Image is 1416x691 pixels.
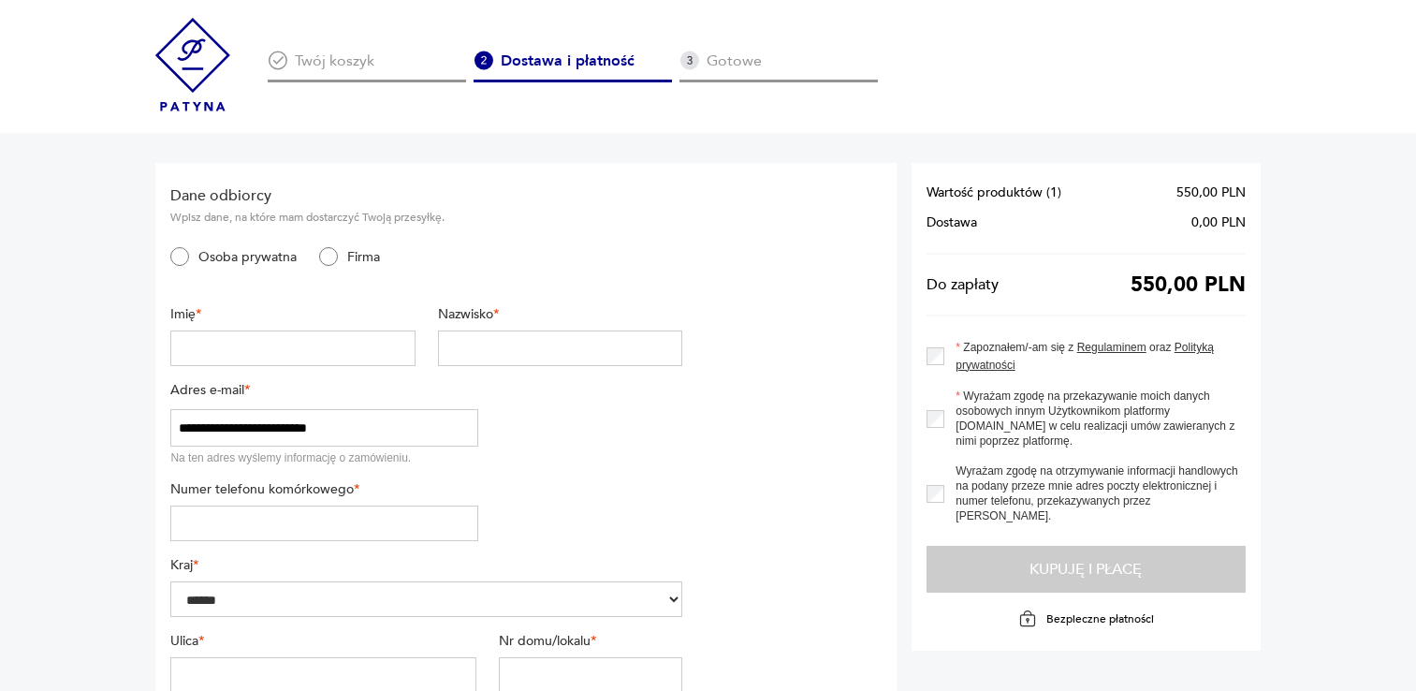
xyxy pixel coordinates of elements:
p: Wpisz dane, na które mam dostarczyć Twoją przesyłkę. [170,210,682,225]
label: Wyrażam zgodę na przekazywanie moich danych osobowych innym Użytkownikom platformy [DOMAIN_NAME] ... [944,389,1246,448]
span: 550,00 PLN [1131,277,1246,292]
label: Wyrażam zgodę na otrzymywanie informacji handlowych na podany przeze mnie adres poczty elektronic... [944,463,1246,523]
label: Imię [170,305,415,323]
span: 0,00 PLN [1191,215,1246,230]
label: Nazwisko [438,305,682,323]
span: Dostawa [927,215,977,230]
img: Ikona [474,51,493,70]
label: Nr domu/lokalu [499,632,682,650]
label: Osoba prywatna [189,248,297,266]
img: Ikona [679,51,699,70]
img: Ikona [268,51,287,70]
label: Numer telefonu komórkowego [170,480,477,498]
label: Zapoznałem/-am się z oraz [944,339,1246,374]
label: Kraj [170,556,682,574]
span: Wartość produktów ( 1 ) [927,185,1061,200]
img: Patyna - sklep z meblami i dekoracjami vintage [155,18,230,111]
span: 550,00 PLN [1176,185,1246,200]
label: Adres e-mail [170,381,477,399]
a: Polityką prywatności [956,341,1214,372]
p: Bezpieczne płatności [1046,611,1154,626]
label: Firma [338,248,380,266]
div: Twój koszyk [268,51,466,82]
div: Gotowe [679,51,878,82]
label: Ulica [170,632,476,650]
div: Dostawa i płatność [474,51,672,82]
span: Do zapłaty [927,277,999,292]
img: Ikona kłódki [1018,610,1037,628]
div: Na ten adres wyślemy informację o zamówieniu. [170,450,477,465]
a: Regulaminem [1077,341,1146,354]
h2: Dane odbiorcy [170,185,682,206]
